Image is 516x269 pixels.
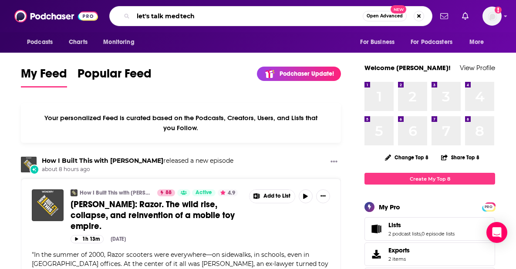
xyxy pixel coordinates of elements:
div: New Episode [30,165,39,174]
a: Create My Top 8 [364,173,495,185]
button: open menu [405,34,465,50]
span: For Podcasters [411,36,452,48]
a: Lists [388,221,455,229]
span: Open Advanced [367,14,403,18]
span: New [391,5,406,13]
input: Search podcasts, credits, & more... [133,9,363,23]
p: Podchaser Update! [280,70,334,77]
a: Show notifications dropdown [437,9,452,24]
span: My Feed [21,66,67,86]
span: Active [196,188,212,197]
img: How I Built This with Guy Raz [71,189,78,196]
a: How I Built This with Guy Raz [42,157,163,165]
a: How I Built This with [PERSON_NAME] [80,189,152,196]
button: open menu [354,34,405,50]
span: Lists [388,221,401,229]
img: Carlton Calvin: Razor. The wild rise, collapse, and reinvention of a mobile toy empire. [32,189,64,221]
a: Welcome [PERSON_NAME]! [364,64,451,72]
svg: Add a profile image [495,7,502,13]
button: Show More Button [327,157,341,168]
a: Lists [368,223,385,235]
span: about 8 hours ago [42,166,233,173]
div: Search podcasts, credits, & more... [109,6,432,26]
span: Exports [388,246,410,254]
img: Podchaser - Follow, Share and Rate Podcasts [14,8,98,24]
span: [PERSON_NAME]: Razor. The wild rise, collapse, and reinvention of a mobile toy empire. [71,199,235,232]
span: Monitoring [103,36,134,48]
a: Popular Feed [78,66,152,87]
span: More [469,36,484,48]
span: Lists [364,217,495,241]
button: Show More Button [316,189,330,203]
button: Show More Button [250,190,295,203]
img: How I Built This with Guy Raz [21,157,37,172]
div: [DATE] [111,236,126,242]
a: [PERSON_NAME]: Razor. The wild rise, collapse, and reinvention of a mobile toy empire. [71,199,243,232]
div: Open Intercom Messenger [486,222,507,243]
button: Show profile menu [482,7,502,26]
div: My Pro [379,203,400,211]
span: Popular Feed [78,66,152,86]
span: 88 [165,188,172,197]
span: Podcasts [27,36,53,48]
span: Charts [69,36,88,48]
span: Exports [368,248,385,260]
a: 88 [157,189,175,196]
a: My Feed [21,66,67,87]
span: PRO [483,204,494,210]
a: Active [192,189,216,196]
button: open menu [21,34,64,50]
button: 1h 13m [71,235,104,243]
span: Logged in as BerkMarc [482,7,502,26]
button: Share Top 8 [441,149,480,166]
a: View Profile [460,64,495,72]
button: Change Top 8 [380,152,434,163]
span: 2 items [388,256,410,262]
button: 4.9 [218,189,238,196]
span: , [421,231,422,237]
a: Charts [63,34,93,50]
a: PRO [483,203,494,210]
h3: released a new episode [42,157,233,165]
img: User Profile [482,7,502,26]
a: Exports [364,242,495,266]
a: Show notifications dropdown [459,9,472,24]
a: 0 episode lists [422,231,455,237]
span: Add to List [263,193,290,199]
button: open menu [97,34,145,50]
div: Your personalized Feed is curated based on the Podcasts, Creators, Users, and Lists that you Follow. [21,103,341,143]
span: For Business [360,36,395,48]
a: 2 podcast lists [388,231,421,237]
button: Open AdvancedNew [363,11,407,21]
button: open menu [463,34,495,50]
